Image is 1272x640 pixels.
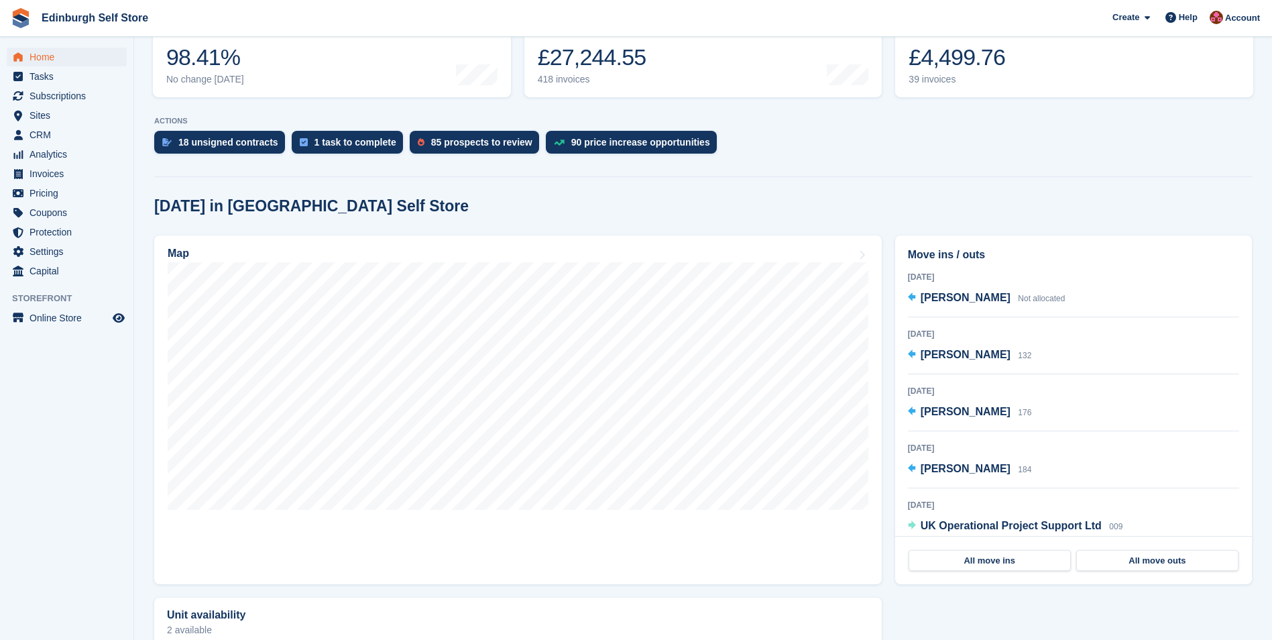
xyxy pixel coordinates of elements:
span: Invoices [30,164,110,183]
div: 85 prospects to review [431,137,532,148]
div: [DATE] [908,328,1239,340]
div: £27,244.55 [538,44,646,71]
a: All move outs [1076,550,1238,572]
a: menu [7,106,127,125]
h2: Map [168,248,189,260]
a: 90 price increase opportunities [546,131,724,160]
span: 176 [1018,408,1031,417]
h2: [DATE] in [GEOGRAPHIC_DATA] Self Store [154,197,469,215]
p: 2 available [167,625,869,635]
span: 009 [1109,522,1122,531]
a: Edinburgh Self Store [36,7,154,29]
span: 132 [1018,351,1031,360]
div: 418 invoices [538,74,646,85]
span: Not allocated [1018,294,1065,303]
span: Coupons [30,203,110,222]
span: Help [1179,11,1198,24]
span: Analytics [30,145,110,164]
div: [DATE] [908,271,1239,283]
a: Month-to-date sales £27,244.55 418 invoices [524,12,882,97]
span: 184 [1018,465,1031,474]
span: Online Store [30,309,110,327]
a: menu [7,184,127,203]
span: Pricing [30,184,110,203]
a: Map [154,235,882,584]
a: Occupancy 98.41% No change [DATE] [153,12,511,97]
a: menu [7,145,127,164]
a: menu [7,48,127,66]
a: [PERSON_NAME] 176 [908,404,1032,421]
span: [PERSON_NAME] [921,406,1010,417]
span: Settings [30,242,110,261]
a: UK Operational Project Support Ltd 009 [908,518,1123,535]
a: menu [7,242,127,261]
h2: Unit availability [167,609,245,621]
a: menu [7,262,127,280]
a: menu [7,87,127,105]
span: Account [1225,11,1260,25]
a: menu [7,203,127,222]
span: [PERSON_NAME] [921,292,1010,303]
img: stora-icon-8386f47178a22dfd0bd8f6a31ec36ba5ce8667c1dd55bd0f319d3a0aa187defe.svg [11,8,31,28]
a: All move ins [909,550,1071,572]
a: menu [7,223,127,242]
span: Subscriptions [30,87,110,105]
div: 39 invoices [909,74,1005,85]
img: task-75834270c22a3079a89374b754ae025e5fb1db73e45f91037f5363f120a921f8.svg [300,138,308,146]
span: CRM [30,125,110,144]
a: Awaiting payment £4,499.76 39 invoices [895,12,1253,97]
a: menu [7,67,127,86]
div: £4,499.76 [909,44,1005,71]
img: contract_signature_icon-13c848040528278c33f63329250d36e43548de30e8caae1d1a13099fd9432cc5.svg [162,138,172,146]
span: Capital [30,262,110,280]
img: Lucy Michalec [1210,11,1223,24]
a: 18 unsigned contracts [154,131,292,160]
span: Create [1112,11,1139,24]
span: [PERSON_NAME] [921,349,1010,360]
h2: Move ins / outs [908,247,1239,263]
div: [DATE] [908,499,1239,511]
div: [DATE] [908,385,1239,397]
a: [PERSON_NAME] 132 [908,347,1032,364]
span: Tasks [30,67,110,86]
p: ACTIONS [154,117,1252,125]
span: Storefront [12,292,133,305]
a: [PERSON_NAME] 184 [908,461,1032,478]
img: prospect-51fa495bee0391a8d652442698ab0144808aea92771e9ea1ae160a38d050c398.svg [418,138,424,146]
a: menu [7,164,127,183]
img: price_increase_opportunities-93ffe204e8149a01c8c9dc8f82e8f89637d9d84a8eef4429ea346261dce0b2c0.svg [554,140,565,146]
a: [PERSON_NAME] Not allocated [908,290,1065,307]
div: 18 unsigned contracts [178,137,278,148]
div: [DATE] [908,442,1239,454]
div: 1 task to complete [314,137,396,148]
span: Protection [30,223,110,242]
div: 90 price increase opportunities [571,137,710,148]
span: [PERSON_NAME] [921,463,1010,474]
div: 98.41% [166,44,244,71]
a: menu [7,125,127,144]
span: Sites [30,106,110,125]
a: 1 task to complete [292,131,410,160]
div: No change [DATE] [166,74,244,85]
span: Home [30,48,110,66]
a: Preview store [111,310,127,326]
a: 85 prospects to review [410,131,546,160]
span: UK Operational Project Support Ltd [921,520,1102,531]
a: menu [7,309,127,327]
